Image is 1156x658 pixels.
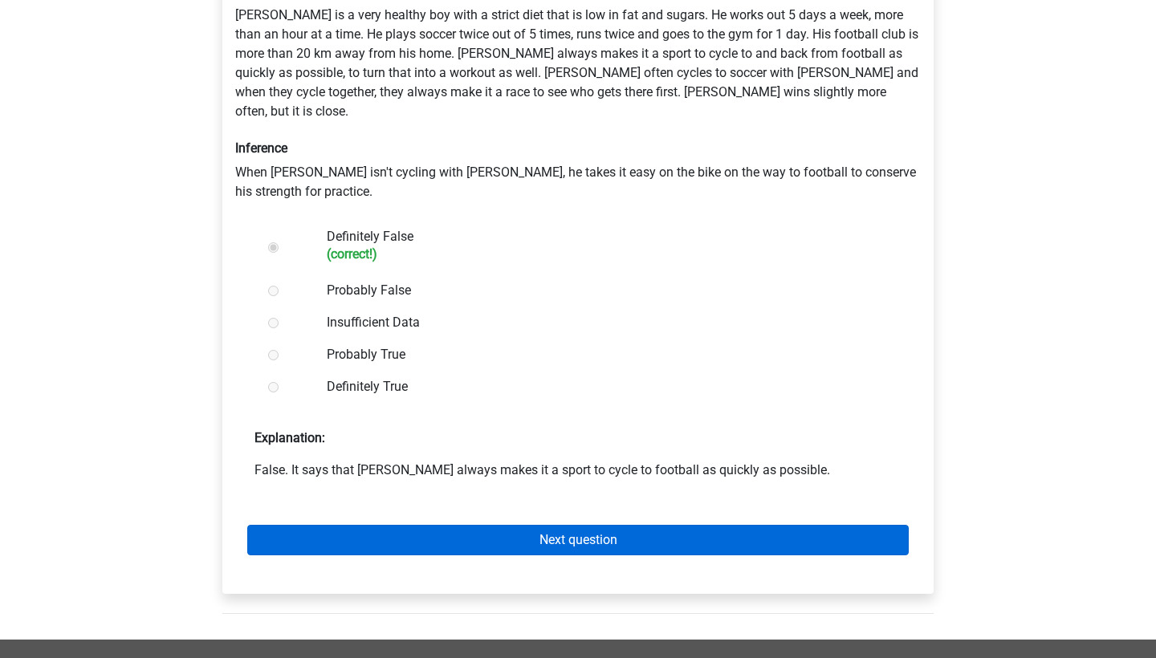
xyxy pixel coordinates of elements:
label: Definitely False [327,227,882,262]
h6: Inference [235,140,921,156]
label: Insufficient Data [327,313,882,332]
label: Probably True [327,345,882,364]
a: Next question [247,525,909,555]
label: Definitely True [327,377,882,396]
label: Probably False [327,281,882,300]
h6: (correct!) [327,246,882,262]
strong: Explanation: [254,430,325,445]
p: False. It says that [PERSON_NAME] always makes it a sport to cycle to football as quickly as poss... [254,461,902,480]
